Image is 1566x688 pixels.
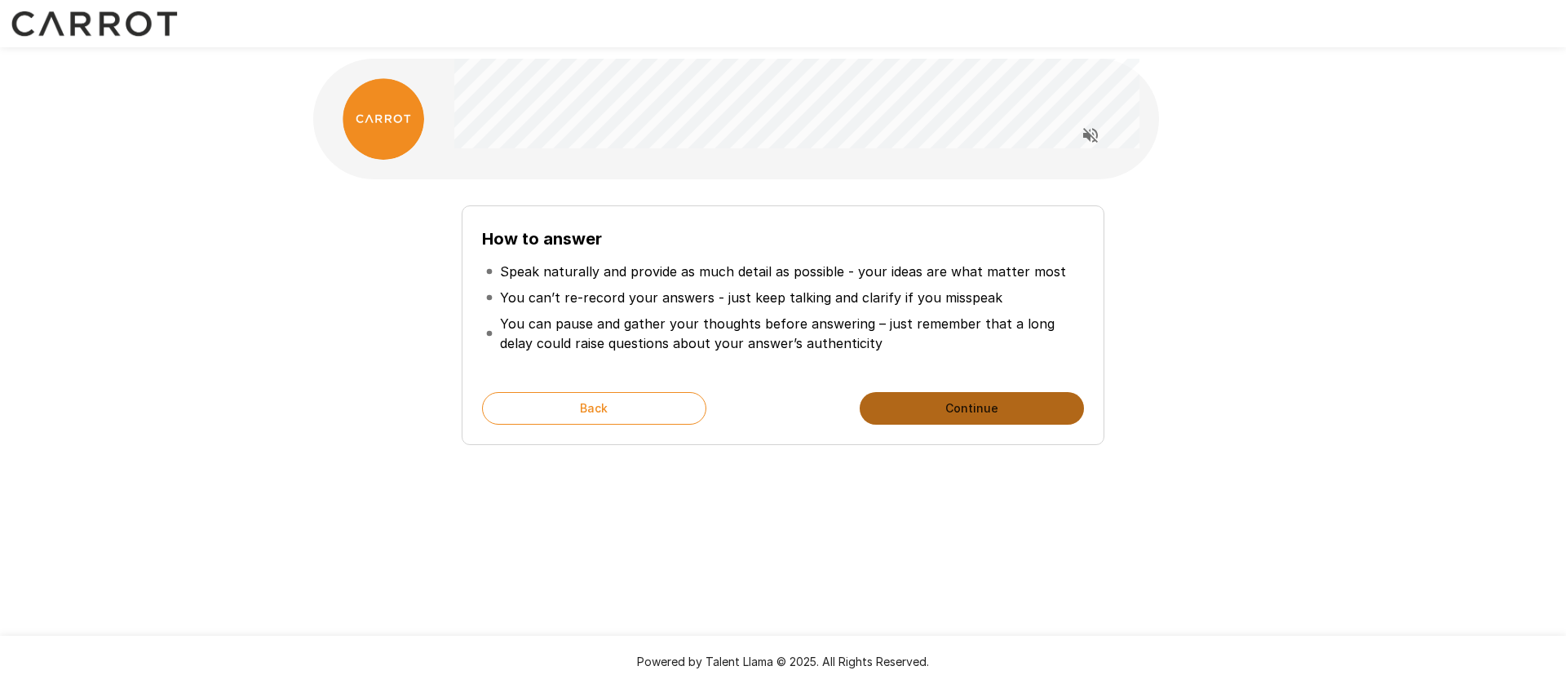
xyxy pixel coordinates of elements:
[500,262,1066,281] p: Speak naturally and provide as much detail as possible - your ideas are what matter most
[500,314,1081,353] p: You can pause and gather your thoughts before answering – just remember that a long delay could r...
[860,392,1084,425] button: Continue
[343,78,424,160] img: carrot_logo.png
[1074,119,1107,152] button: Read questions aloud
[482,392,706,425] button: Back
[20,654,1546,670] p: Powered by Talent Llama © 2025. All Rights Reserved.
[500,288,1002,307] p: You can’t re-record your answers - just keep talking and clarify if you misspeak
[482,229,602,249] b: How to answer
